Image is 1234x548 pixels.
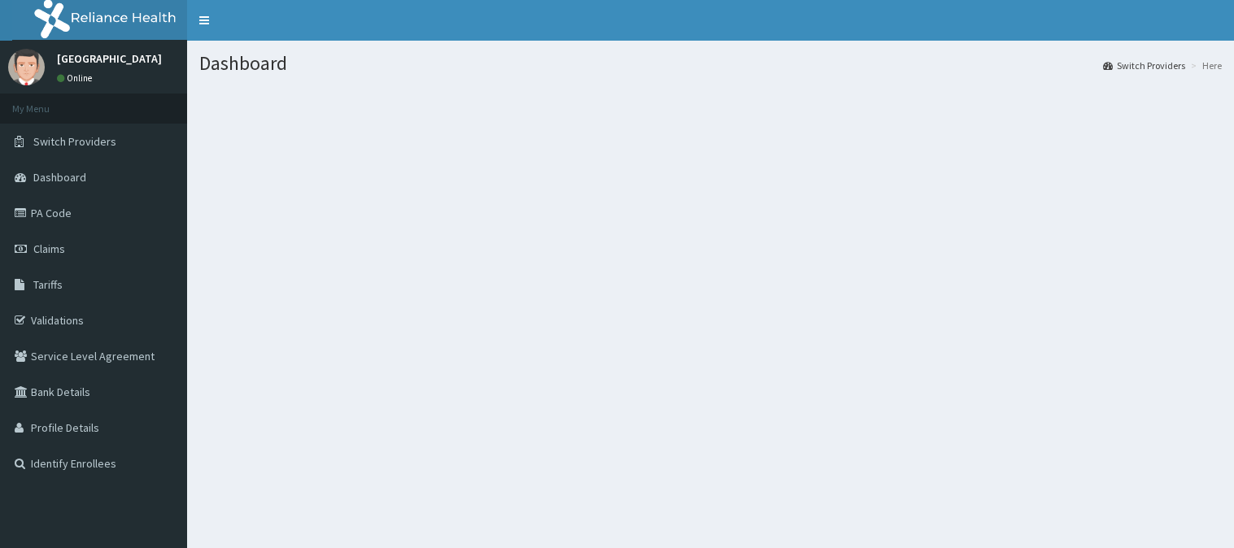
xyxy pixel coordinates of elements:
[199,53,1222,74] h1: Dashboard
[57,72,96,84] a: Online
[33,170,86,185] span: Dashboard
[1187,59,1222,72] li: Here
[8,49,45,85] img: User Image
[33,277,63,292] span: Tariffs
[57,53,162,64] p: [GEOGRAPHIC_DATA]
[33,241,65,256] span: Claims
[33,134,116,149] span: Switch Providers
[1103,59,1185,72] a: Switch Providers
